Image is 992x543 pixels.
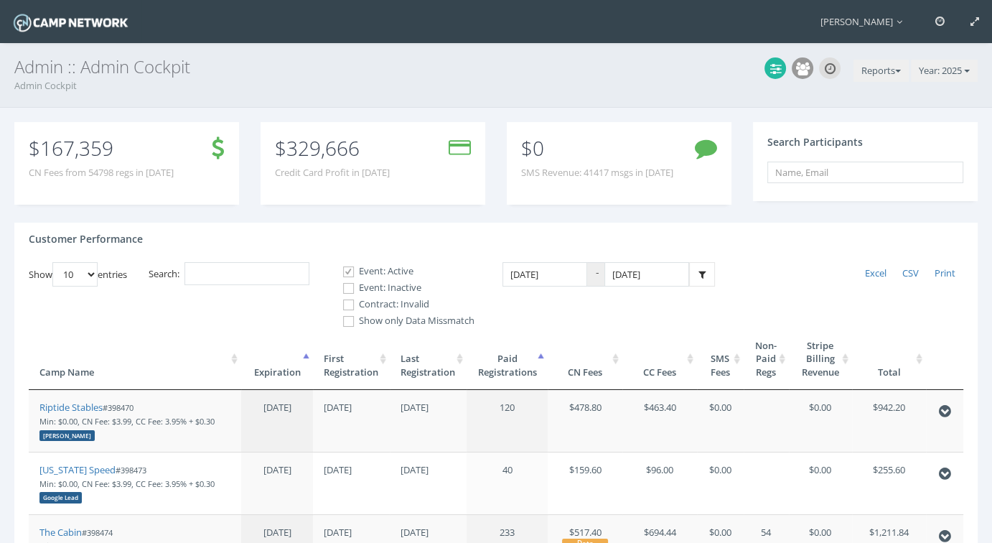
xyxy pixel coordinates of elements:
td: $0.00 [789,390,852,452]
a: Print [927,262,963,285]
a: Admin Cockpit [14,79,77,92]
td: $96.00 [622,452,697,514]
small: #398470 Min: $0.00, CN Fee: $3.99, CC Fee: 3.95% + $0.30 [39,402,215,440]
a: CSV [894,262,927,285]
label: Event: Active [331,264,474,279]
input: Search: [184,262,309,286]
span: [DATE] [263,401,291,414]
div: Google Lead [39,492,82,503]
span: [PERSON_NAME] [820,15,909,28]
td: [DATE] [313,452,390,514]
label: Event: Inactive [331,281,474,295]
span: $0 [521,134,544,162]
h3: Admin :: Admin Cockpit [14,57,978,76]
span: Print [935,266,955,279]
a: Riptide Stables [39,401,103,414]
td: [DATE] [390,390,467,452]
p: $ [29,140,174,156]
span: Excel [865,266,886,279]
input: Date Range: From [502,262,587,287]
th: Non-Paid Regs: activate to sort column ascending [744,328,789,391]
td: [DATE] [313,390,390,452]
td: $463.40 [622,390,697,452]
p: $ [275,140,390,156]
small: #398473 Min: $0.00, CN Fee: $3.99, CC Fee: 3.95% + $0.30 [39,465,215,502]
a: Excel [857,262,894,285]
td: $478.80 [548,390,622,452]
th: FirstRegistration: activate to sort column ascending [313,328,390,391]
label: Show entries [29,262,127,287]
th: PaidRegistrations: activate to sort column ascending [467,328,548,391]
span: Credit Card Profit in [DATE] [275,166,390,180]
td: $0.00 [697,452,744,514]
td: 40 [467,452,548,514]
input: Date Range: To [604,262,689,287]
button: Reports [853,60,909,83]
th: CN Fees: activate to sort column ascending [548,328,622,391]
a: The Cabin [39,526,82,539]
h4: Search Participants [767,136,863,147]
th: Camp Name: activate to sort column ascending [29,328,241,391]
label: Search: [149,262,309,286]
span: Year: 2025 [919,64,962,77]
th: LastRegistration: activate to sort column ascending [390,328,467,391]
td: $0.00 [697,390,744,452]
td: 120 [467,390,548,452]
td: [DATE] [390,452,467,514]
th: Stripe Billing Revenue: activate to sort column ascending [789,328,852,391]
th: Expiration: activate to sort column descending [241,328,313,391]
th: SMS Fees: activate to sort column ascending [697,328,744,391]
span: - [587,262,604,287]
label: Show only Data Missmatch [331,314,474,328]
span: [DATE] [263,526,291,539]
select: Showentries [52,262,98,287]
td: $159.60 [548,452,622,514]
button: Year: 2025 [911,60,978,83]
span: [DATE] [263,463,291,476]
span: CN Fees from 54798 regs in [DATE] [29,166,174,180]
span: 167,359 [40,134,113,162]
th: Total: activate to sort column ascending [852,328,927,391]
input: Name, Email [767,162,963,183]
h4: Customer Performance [29,233,143,244]
span: 329,666 [286,134,360,162]
td: $255.60 [852,452,927,514]
img: Camp Network [11,10,131,35]
td: $0.00 [789,452,852,514]
label: Contract: Invalid [331,297,474,312]
span: SMS Revenue: 41417 msgs in [DATE] [521,166,673,180]
td: $942.20 [852,390,927,452]
span: CSV [902,266,919,279]
th: CC Fees: activate to sort column ascending [622,328,697,391]
div: [PERSON_NAME] [39,430,95,441]
a: [US_STATE] Speed [39,463,116,476]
